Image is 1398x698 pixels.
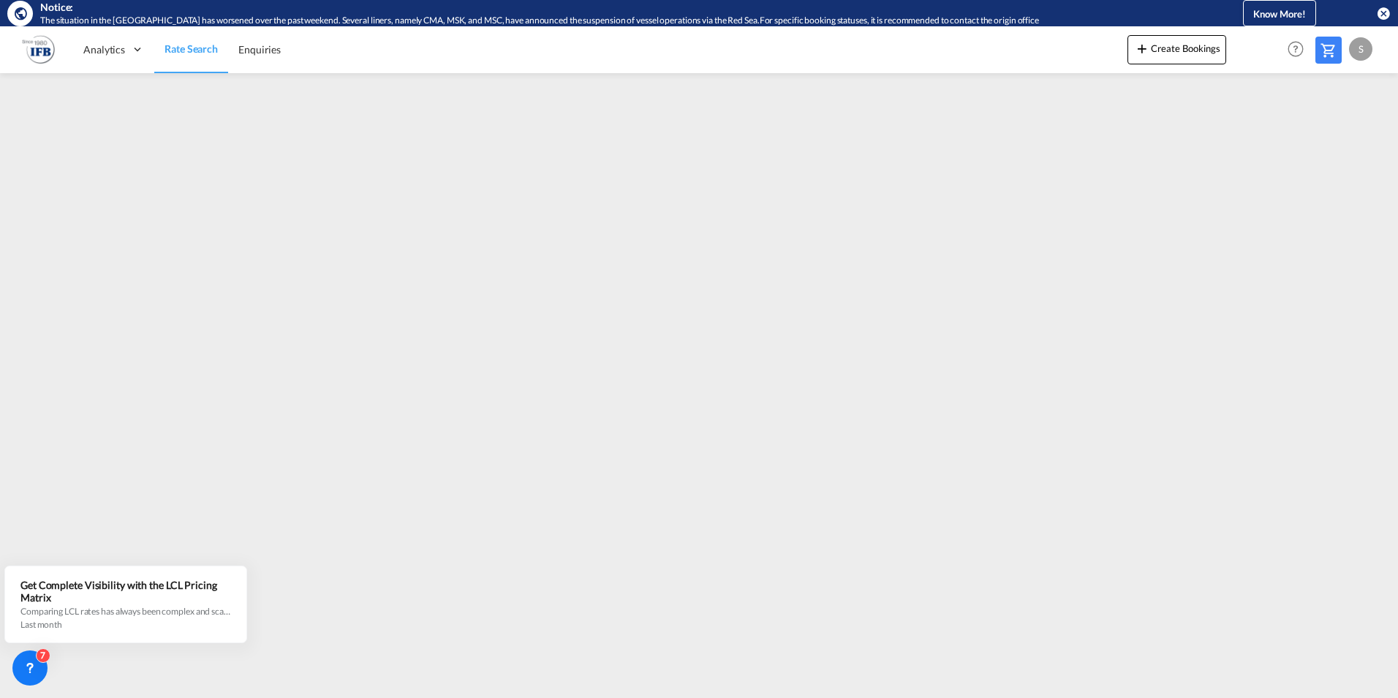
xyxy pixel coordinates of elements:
[1133,40,1151,57] md-icon: icon-plus 400-fg
[154,26,228,73] a: Rate Search
[165,42,218,55] span: Rate Search
[40,15,1183,27] div: The situation in the Red Sea has worsened over the past weekend. Several liners, namely CMA, MSK,...
[1283,37,1315,63] div: Help
[238,43,281,56] span: Enquiries
[1283,37,1308,61] span: Help
[1349,37,1372,61] div: S
[228,26,291,73] a: Enquiries
[1376,6,1391,20] button: icon-close-circle
[1253,8,1306,20] span: Know More!
[83,42,125,57] span: Analytics
[1127,35,1226,64] button: icon-plus 400-fgCreate Bookings
[73,26,154,73] div: Analytics
[13,6,28,20] md-icon: icon-earth
[22,33,55,66] img: b628ab10256c11eeb52753acbc15d091.png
